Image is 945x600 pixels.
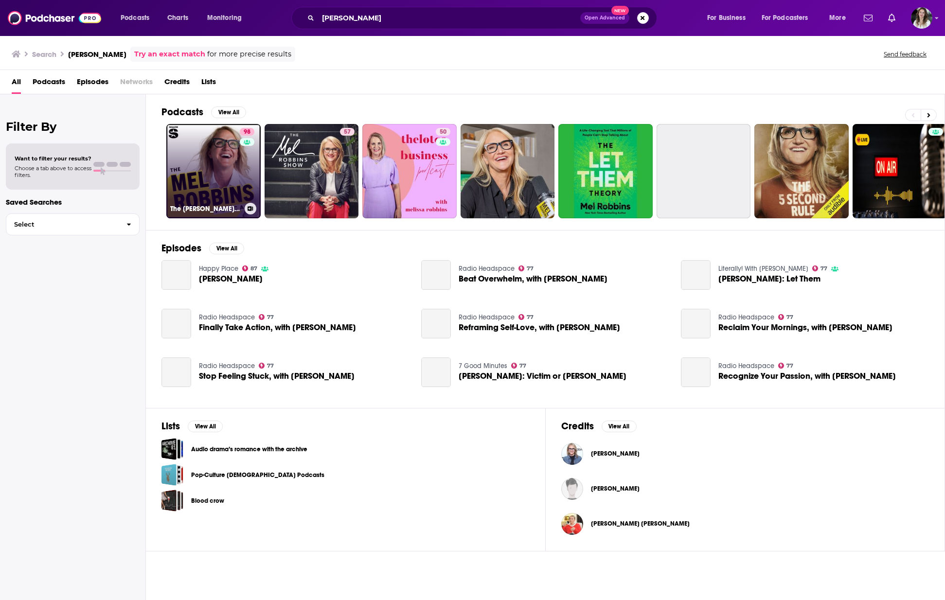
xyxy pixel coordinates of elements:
a: Show notifications dropdown [884,10,899,26]
span: Networks [120,74,153,94]
span: 77 [519,364,526,368]
a: 77 [778,363,794,369]
img: Mel Robbins [561,443,583,465]
span: Podcasts [121,11,149,25]
a: 77 [518,265,534,271]
a: Beat Overwhelm, with Mel Robbins [421,260,451,290]
a: Radio Headspace [718,362,774,370]
a: Audio drama’s romance with the archive [191,444,307,455]
button: open menu [755,10,822,26]
h2: Podcasts [161,106,203,118]
a: PodcastsView All [161,106,246,118]
span: 77 [267,364,274,368]
div: Search podcasts, credits, & more... [301,7,666,29]
a: 77 [778,314,794,320]
a: Reclaim Your Mornings, with Mel Robbins [718,323,892,332]
a: CreditsView All [561,420,637,432]
h2: Credits [561,420,594,432]
span: New [611,6,629,15]
a: Mel Robbins [199,275,263,283]
p: Saved Searches [6,197,140,207]
a: Try an exact match [134,49,205,60]
button: Sawyer RobbinsSawyer Robbins [561,508,929,539]
a: Mel Robbins: Let Them [681,260,711,290]
button: open menu [822,10,858,26]
a: EpisodesView All [161,242,244,254]
a: 50 [436,128,450,136]
span: 77 [527,315,534,319]
span: 98 [244,127,250,137]
input: Search podcasts, credits, & more... [318,10,580,26]
button: Send feedback [881,50,929,58]
a: Stop Feeling Stuck, with Mel Robbins [161,357,191,387]
button: open menu [114,10,162,26]
span: Charts [167,11,188,25]
a: Show notifications dropdown [860,10,876,26]
span: More [829,11,846,25]
span: [PERSON_NAME] [591,450,640,458]
span: Podcasts [33,74,65,94]
img: Sawyer Robbins [561,513,583,535]
button: Show profile menu [911,7,932,29]
span: Pop-Culture Christian Podcasts [161,464,183,486]
a: 7 Good Minutes [459,362,507,370]
img: User Profile [911,7,932,29]
span: Logged in as mavi [911,7,932,29]
button: View All [602,421,637,432]
span: 77 [786,364,793,368]
a: Blood crow [161,490,183,512]
a: Radio Headspace [199,313,255,321]
a: Reframing Self-Love, with Mel Robbins [421,309,451,338]
a: 77 [812,265,828,271]
h3: [PERSON_NAME] [68,50,126,59]
span: Open Advanced [585,16,625,20]
button: View All [188,421,223,432]
span: Monitoring [207,11,242,25]
span: Reclaim Your Mornings, with [PERSON_NAME] [718,323,892,332]
a: Episodes [77,74,108,94]
span: [PERSON_NAME] [591,485,640,493]
h2: Lists [161,420,180,432]
a: Judie Robbins [561,478,583,500]
a: Sawyer Robbins [591,520,690,528]
img: Podchaser - Follow, Share and Rate Podcasts [8,9,101,27]
button: open menu [700,10,758,26]
button: Mel RobbinsMel Robbins [561,438,929,469]
a: Charts [161,10,194,26]
a: 77 [259,314,274,320]
span: [PERSON_NAME]: Let Them [718,275,820,283]
span: Audio drama’s romance with the archive [161,438,183,460]
a: Mel Robbins: Let Them [718,275,820,283]
button: Select [6,213,140,235]
h2: Episodes [161,242,201,254]
a: Recognize Your Passion, with Mel Robbins [681,357,711,387]
a: Credits [164,74,190,94]
button: open menu [200,10,254,26]
a: Reframing Self-Love, with Mel Robbins [459,323,620,332]
a: 57 [340,128,355,136]
span: for more precise results [207,49,291,60]
a: 57 [265,124,359,218]
h3: Search [32,50,56,59]
span: Beat Overwhelm, with [PERSON_NAME] [459,275,607,283]
span: Recognize Your Passion, with [PERSON_NAME] [718,372,896,380]
a: 77 [511,363,527,369]
a: Blood crow [191,495,224,506]
a: Lists [201,74,216,94]
span: For Podcasters [762,11,808,25]
span: 57 [344,127,351,137]
span: 77 [820,266,827,271]
h3: The [PERSON_NAME] Podcast [170,205,241,213]
a: Recognize Your Passion, with Mel Robbins [718,372,896,380]
a: Pop-Culture [DEMOGRAPHIC_DATA] Podcasts [191,470,324,480]
span: 50 [440,127,446,137]
span: [PERSON_NAME] [199,275,263,283]
a: Literally! With Rob Lowe [718,265,808,273]
span: [PERSON_NAME]: Victim or [PERSON_NAME] [459,372,626,380]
